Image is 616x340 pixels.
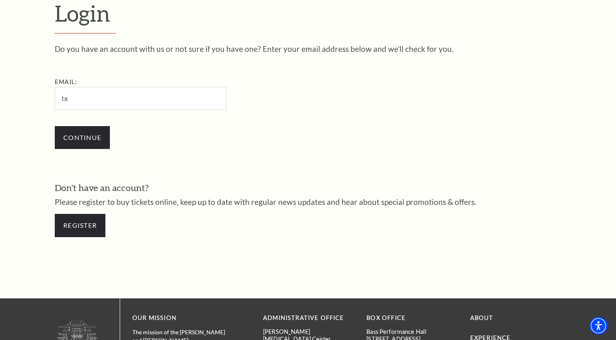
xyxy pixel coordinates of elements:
[55,45,561,53] p: Do you have an account with us or not sure if you have one? Enter your email address below and we...
[470,314,493,321] a: About
[263,313,354,323] p: Administrative Office
[55,78,77,85] label: Email:
[366,328,458,335] p: Bass Performance Hall
[55,87,226,109] input: Required
[132,313,234,323] p: OUR MISSION
[366,313,458,323] p: BOX OFFICE
[589,317,607,335] div: Accessibility Menu
[55,198,561,206] p: Please register to buy tickets online, keep up to date with regular news updates and hear about s...
[55,126,110,149] input: Submit button
[55,182,561,194] h3: Don't have an account?
[55,214,105,237] a: Register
